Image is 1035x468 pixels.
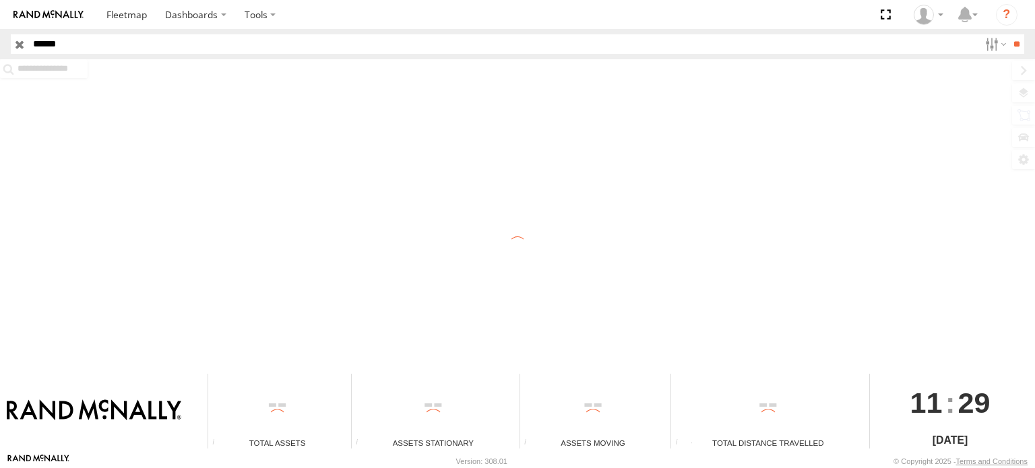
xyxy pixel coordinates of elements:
[7,399,181,422] img: Rand McNally
[520,437,666,448] div: Assets Moving
[910,374,943,432] span: 11
[909,5,948,25] div: Jose Goitia
[352,437,514,448] div: Assets Stationary
[13,10,84,20] img: rand-logo.svg
[956,457,1028,465] a: Terms and Conditions
[996,4,1017,26] i: ?
[870,432,1030,448] div: [DATE]
[352,438,372,448] div: Total number of assets current stationary.
[870,374,1030,432] div: :
[980,34,1009,54] label: Search Filter Options
[208,437,346,448] div: Total Assets
[520,438,540,448] div: Total number of assets current in transit.
[671,437,865,448] div: Total Distance Travelled
[671,438,691,448] div: Total distance travelled by all assets within specified date range and applied filters
[7,455,69,468] a: Visit our Website
[893,457,1028,465] div: © Copyright 2025 -
[456,457,507,465] div: Version: 308.01
[208,438,228,448] div: Total number of Enabled Assets
[958,374,991,432] span: 29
